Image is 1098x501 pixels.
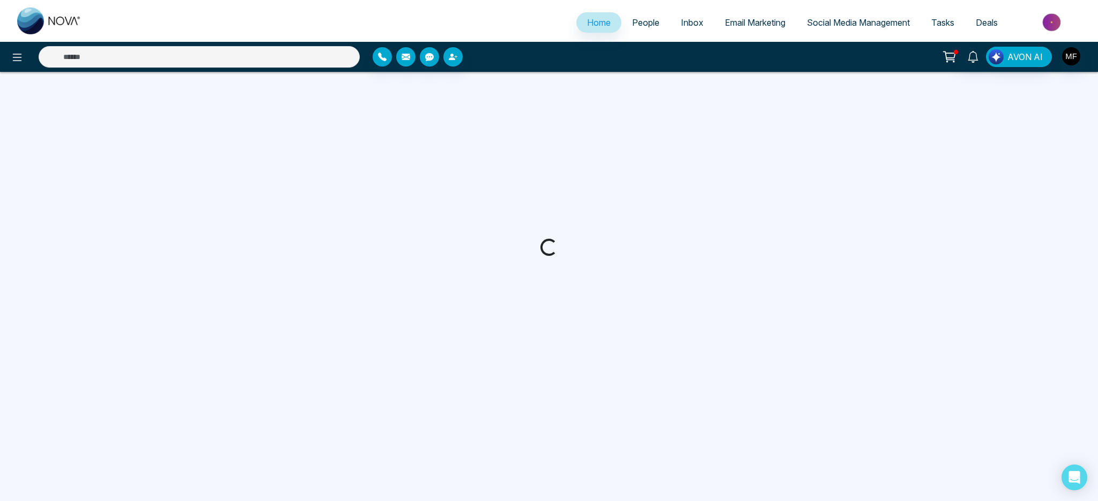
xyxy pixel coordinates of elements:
[1007,50,1043,63] span: AVON AI
[576,12,621,33] a: Home
[976,17,998,28] span: Deals
[1014,10,1092,34] img: Market-place.gif
[725,17,785,28] span: Email Marketing
[796,12,921,33] a: Social Media Management
[1062,47,1080,65] img: User Avatar
[670,12,714,33] a: Inbox
[714,12,796,33] a: Email Marketing
[986,47,1052,67] button: AVON AI
[681,17,703,28] span: Inbox
[965,12,1008,33] a: Deals
[921,12,965,33] a: Tasks
[632,17,659,28] span: People
[807,17,910,28] span: Social Media Management
[989,49,1004,64] img: Lead Flow
[17,8,81,34] img: Nova CRM Logo
[587,17,611,28] span: Home
[621,12,670,33] a: People
[1062,465,1087,490] div: Open Intercom Messenger
[931,17,954,28] span: Tasks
